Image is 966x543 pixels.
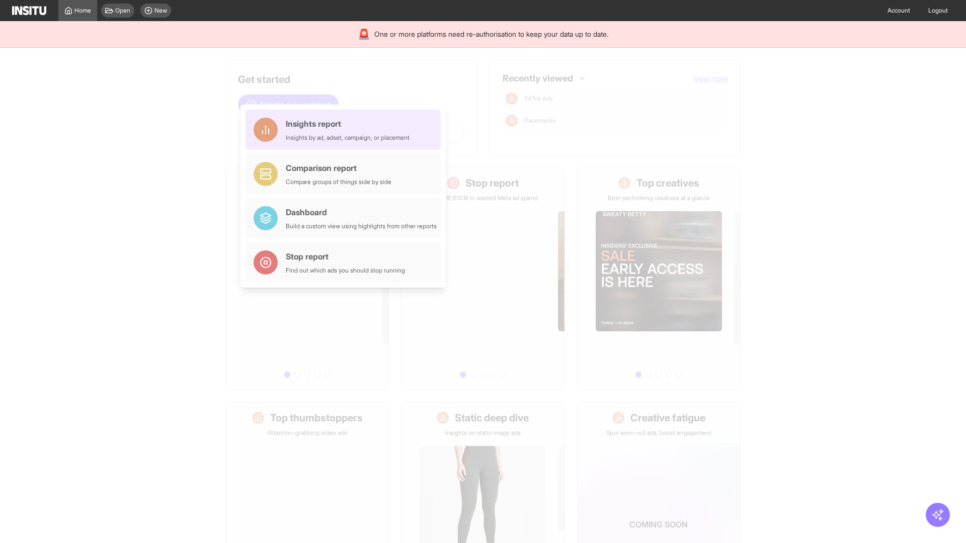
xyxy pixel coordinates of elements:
div: Dashboard [286,206,437,218]
div: 🚨 [358,27,370,41]
div: Build a custom view using highlights from other reports [286,222,437,230]
div: Stop report [286,250,405,262]
span: Home [74,7,91,15]
span: One or more platforms need re-authorisation to keep your data up to date. [374,29,608,39]
div: Comparison report [286,162,391,174]
span: Open [115,7,130,15]
span: New [154,7,167,15]
div: Compare groups of things side by side [286,178,391,186]
img: Logo [12,6,46,15]
div: Find out which ads you should stop running [286,266,405,275]
div: Insights by ad, adset, campaign, or placement [286,134,410,142]
div: Insights report [286,118,410,130]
